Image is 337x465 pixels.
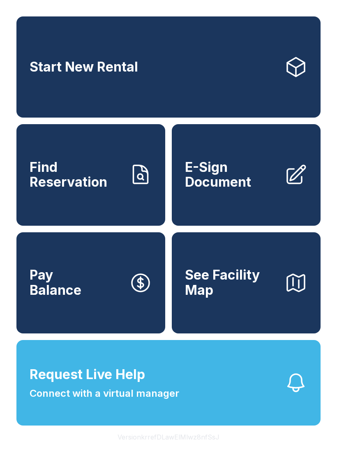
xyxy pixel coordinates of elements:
button: PayBalance [16,232,165,333]
span: Find Reservation [30,160,122,190]
a: E-Sign Document [172,124,321,225]
span: Request Live Help [30,365,145,384]
span: Pay Balance [30,268,81,298]
span: E-Sign Document [185,160,278,190]
button: See Facility Map [172,232,321,333]
button: VersionkrrefDLawElMlwz8nfSsJ [111,426,226,449]
span: See Facility Map [185,268,278,298]
button: Request Live HelpConnect with a virtual manager [16,340,321,426]
a: Start New Rental [16,16,321,118]
a: Find Reservation [16,124,165,225]
span: Start New Rental [30,60,138,75]
span: Connect with a virtual manager [30,386,179,401]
